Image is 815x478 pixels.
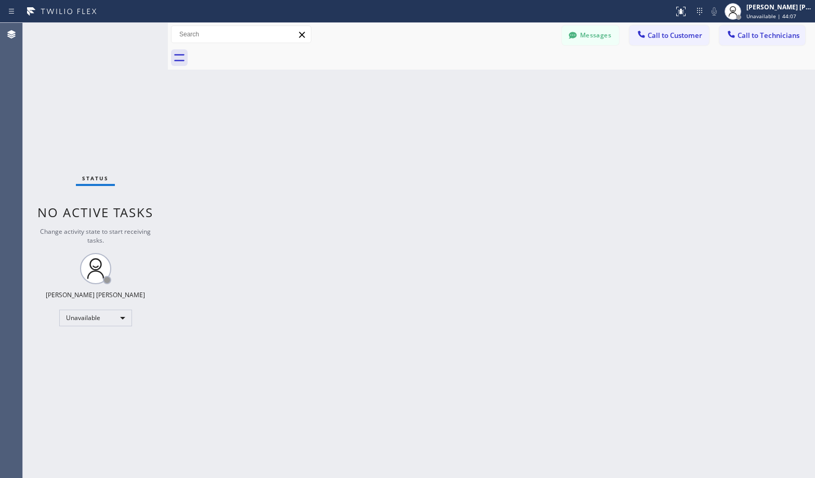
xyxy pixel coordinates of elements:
button: Mute [707,4,721,19]
button: Messages [562,25,619,45]
span: Status [82,175,109,182]
div: Unavailable [59,310,132,326]
div: [PERSON_NAME] [PERSON_NAME] [46,290,145,299]
div: [PERSON_NAME] [PERSON_NAME] [746,3,812,11]
span: Call to Customer [648,31,702,40]
span: Change activity state to start receiving tasks. [40,227,151,245]
button: Call to Technicians [719,25,805,45]
input: Search [172,26,311,43]
button: Call to Customer [629,25,709,45]
span: Unavailable | 44:07 [746,12,796,20]
span: Call to Technicians [738,31,799,40]
span: No active tasks [37,204,153,221]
